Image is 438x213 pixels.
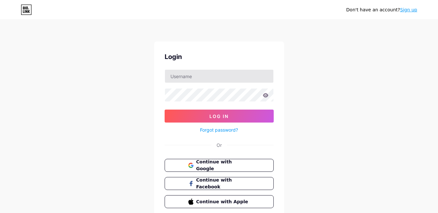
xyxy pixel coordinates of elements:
span: Continue with Google [196,159,250,172]
div: Don't have an account? [346,6,417,13]
div: Or [217,142,222,148]
span: Continue with Facebook [196,177,250,190]
button: Log In [165,110,274,123]
button: Continue with Google [165,159,274,172]
input: Username [165,70,273,83]
a: Forgot password? [200,126,238,133]
div: Login [165,52,274,62]
a: Sign up [400,7,417,12]
button: Continue with Facebook [165,177,274,190]
button: Continue with Apple [165,195,274,208]
span: Log In [209,113,229,119]
span: Continue with Apple [196,198,250,205]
